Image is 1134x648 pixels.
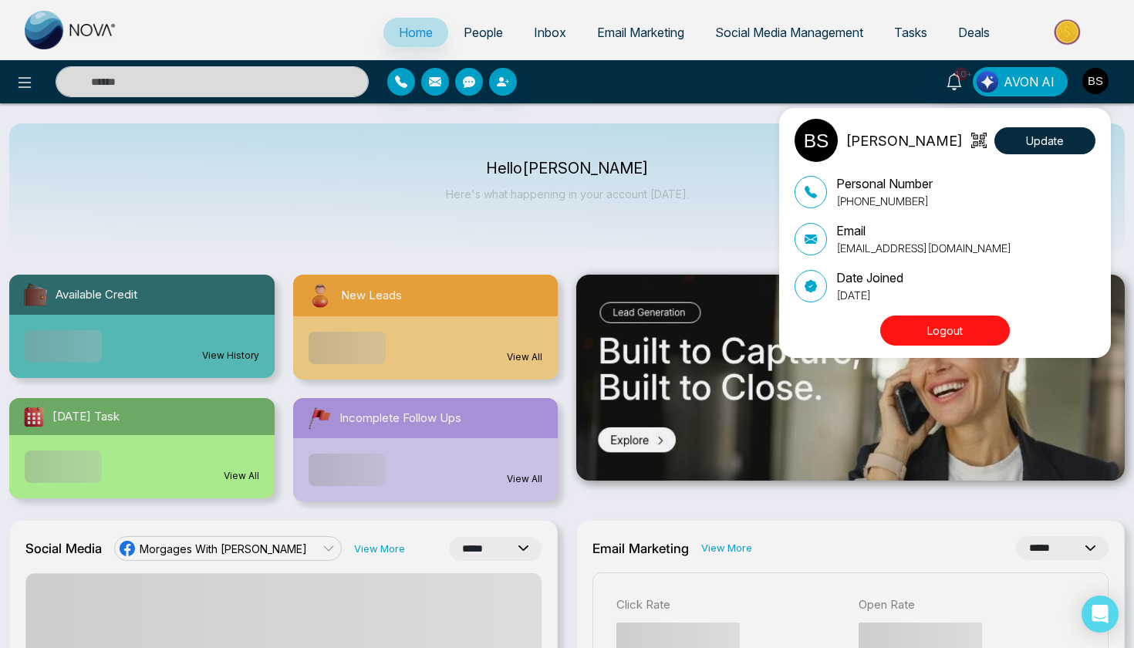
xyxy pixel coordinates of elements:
[994,127,1095,154] button: Update
[836,221,1011,240] p: Email
[836,240,1011,256] p: [EMAIL_ADDRESS][DOMAIN_NAME]
[845,130,963,151] p: [PERSON_NAME]
[1082,596,1119,633] div: Open Intercom Messenger
[836,174,933,193] p: Personal Number
[880,316,1010,346] button: Logout
[836,287,903,303] p: [DATE]
[836,193,933,209] p: [PHONE_NUMBER]
[836,268,903,287] p: Date Joined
